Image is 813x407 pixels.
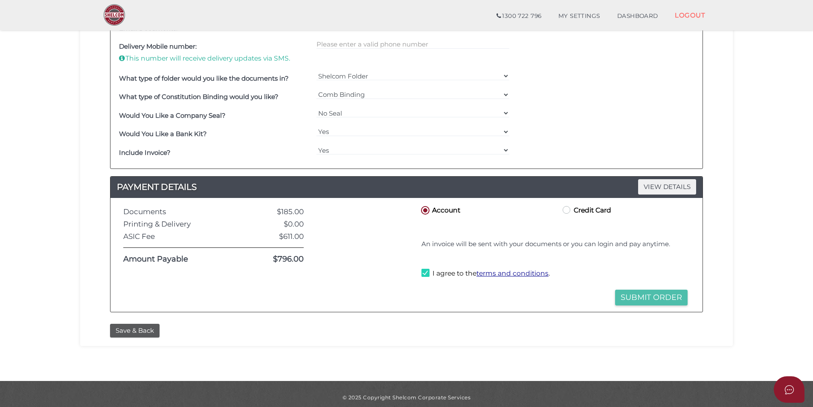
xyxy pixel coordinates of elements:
[774,376,804,403] button: Open asap
[117,208,241,216] div: Documents
[550,8,609,25] a: MY SETTINGS
[119,42,197,50] b: Delivery Mobile number:
[117,255,241,264] div: Amount Payable
[117,220,241,228] div: Printing & Delivery
[241,233,310,241] div: $611.00
[615,290,688,305] button: Submit Order
[119,148,171,157] b: Include Invoice?
[316,40,510,49] input: Please enter a valid 10-digit phone number
[119,93,279,101] b: What type of Constitution Binding would you like?
[476,269,549,277] a: terms and conditions
[638,179,696,194] span: VIEW DETAILS
[241,208,310,216] div: $185.00
[87,394,726,401] div: © 2025 Copyright Shelcom Corporate Services
[609,8,667,25] a: DASHBOARD
[419,204,460,215] label: Account
[110,180,703,194] a: PAYMENT DETAILSVIEW DETAILS
[421,269,550,279] label: I agree to the .
[666,6,714,24] a: LOGOUT
[421,241,688,248] h4: An invoice will be sent with your documents or you can login and pay anytime.
[119,54,312,63] p: This number will receive delivery updates via SMS.
[241,255,310,264] div: $796.00
[117,233,241,241] div: ASIC Fee
[561,204,611,215] label: Credit Card
[119,111,226,119] b: Would You Like a Company Seal?
[488,8,550,25] a: 1300 722 796
[110,180,703,194] h4: PAYMENT DETAILS
[241,220,310,228] div: $0.00
[119,130,207,138] b: Would You Like a Bank Kit?
[110,324,160,338] button: Save & Back
[119,74,289,82] b: What type of folder would you like the documents in?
